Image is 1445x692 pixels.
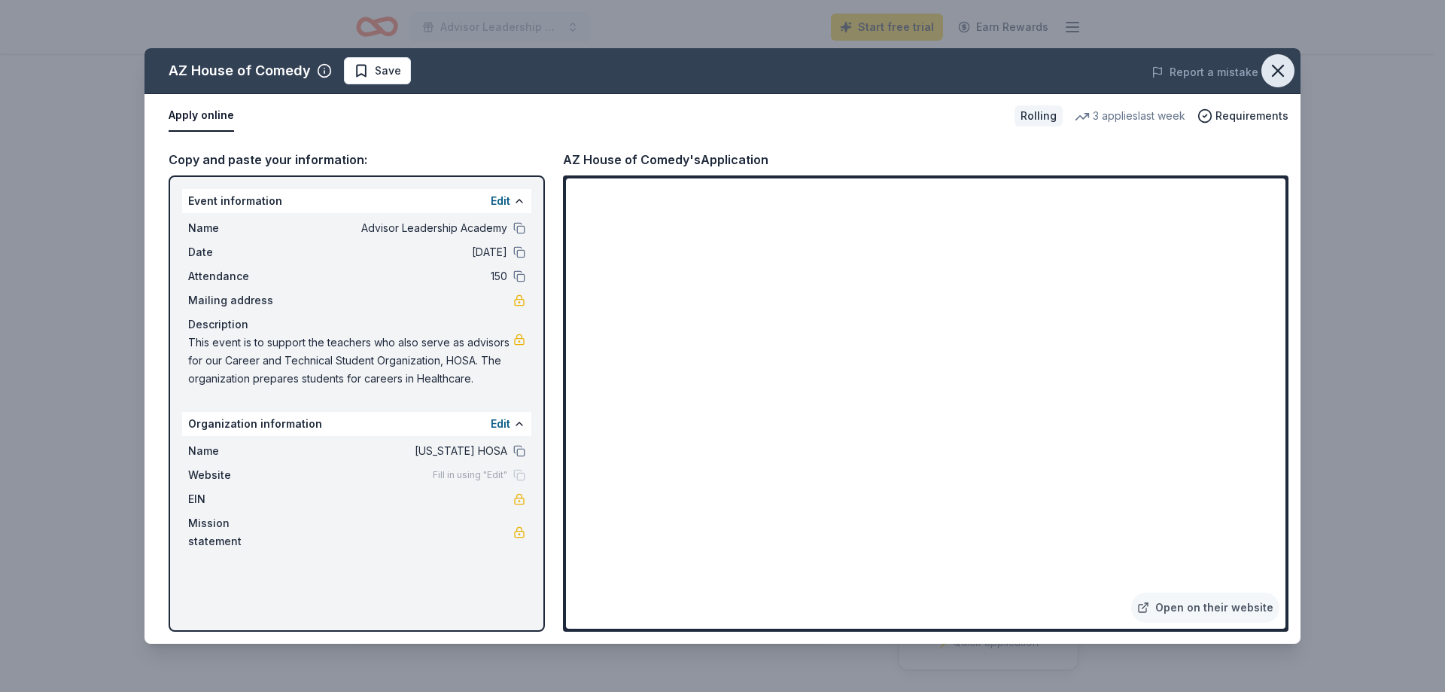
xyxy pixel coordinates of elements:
span: Save [375,62,401,80]
span: Fill in using "Edit" [433,469,507,481]
div: Organization information [182,412,531,436]
button: Edit [491,415,510,433]
div: 3 applies last week [1075,107,1185,125]
span: Mailing address [188,291,289,309]
span: Name [188,442,289,460]
span: Date [188,243,289,261]
span: Mission statement [188,514,289,550]
div: Rolling [1015,105,1063,127]
div: Event information [182,189,531,213]
span: Advisor Leadership Academy [289,219,507,237]
span: EIN [188,490,289,508]
span: Website [188,466,289,484]
button: Save [344,57,411,84]
span: Name [188,219,289,237]
div: AZ House of Comedy's Application [563,150,768,169]
div: Description [188,316,525,334]
span: Requirements [1215,107,1288,125]
div: AZ House of Comedy [169,59,311,83]
div: Copy and paste your information: [169,150,545,169]
span: 150 [289,267,507,285]
button: Apply online [169,100,234,132]
button: Report a mistake [1151,63,1258,81]
a: Open on their website [1131,593,1279,623]
button: Requirements [1197,107,1288,125]
span: [US_STATE] HOSA [289,442,507,460]
span: [DATE] [289,243,507,261]
button: Edit [491,192,510,210]
span: This event is to support the teachers who also serve as advisors for our Career and Technical Stu... [188,334,513,388]
span: Attendance [188,267,289,285]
